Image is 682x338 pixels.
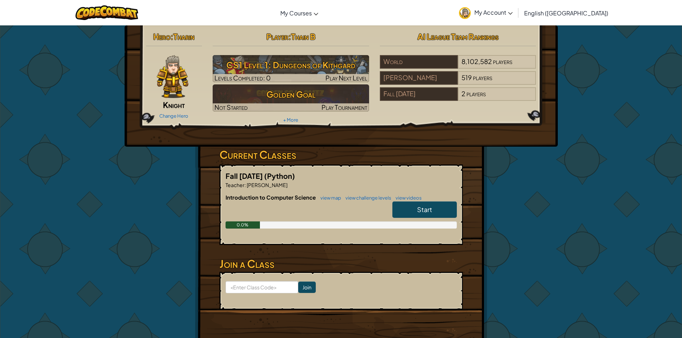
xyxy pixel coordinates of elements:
span: : [170,31,173,41]
span: English ([GEOGRAPHIC_DATA]) [524,9,608,17]
span: Tharin [173,31,194,41]
span: 2 [461,89,465,98]
a: [PERSON_NAME]519players [380,78,536,86]
span: Player [266,31,288,41]
span: My Account [474,9,513,16]
a: Golden GoalNot StartedPlay Tournament [213,84,369,112]
span: Start [417,205,432,214]
span: players [493,57,512,65]
img: Golden Goal [213,84,369,112]
a: Change Hero [159,113,188,119]
img: CS1 Level 1: Dungeons of Kithgard [213,55,369,82]
span: Play Next Level [325,74,367,82]
h3: Current Classes [219,147,463,163]
a: + More [283,117,298,123]
a: view challenge levels [342,195,391,201]
span: 519 [461,73,472,82]
span: (Python) [264,171,295,180]
a: English ([GEOGRAPHIC_DATA]) [521,3,612,23]
input: Join [298,281,316,293]
span: AI League Team Rankings [417,31,499,41]
a: view map [317,195,341,201]
a: Fall [DATE]2players [380,94,536,102]
span: Levels Completed: 0 [214,74,271,82]
span: Thain B [291,31,315,41]
span: players [466,89,486,98]
div: 0.0% [226,221,260,229]
span: Knight [163,100,185,110]
a: My Account [455,1,516,24]
span: Teacher [226,182,245,188]
a: Play Next Level [213,55,369,82]
span: : [245,182,246,188]
span: 8,102,582 [461,57,492,65]
div: [PERSON_NAME] [380,71,458,85]
span: players [473,73,492,82]
div: World [380,55,458,69]
span: : [288,31,291,41]
div: Fall [DATE] [380,87,458,101]
span: Not Started [214,103,248,111]
span: Fall [DATE] [226,171,264,180]
img: avatar [459,7,471,19]
span: Hero [153,31,170,41]
h3: Join a Class [219,256,463,272]
a: My Courses [277,3,322,23]
input: <Enter Class Code> [226,281,298,293]
span: My Courses [280,9,312,17]
h3: Golden Goal [213,86,369,102]
img: CodeCombat logo [76,5,138,20]
span: [PERSON_NAME] [246,182,287,188]
h3: CS1 Level 1: Dungeons of Kithgard [213,57,369,73]
img: knight-pose.png [157,55,188,98]
a: World8,102,582players [380,62,536,70]
span: Introduction to Computer Science [226,194,317,201]
span: Play Tournament [321,103,367,111]
a: view videos [392,195,422,201]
